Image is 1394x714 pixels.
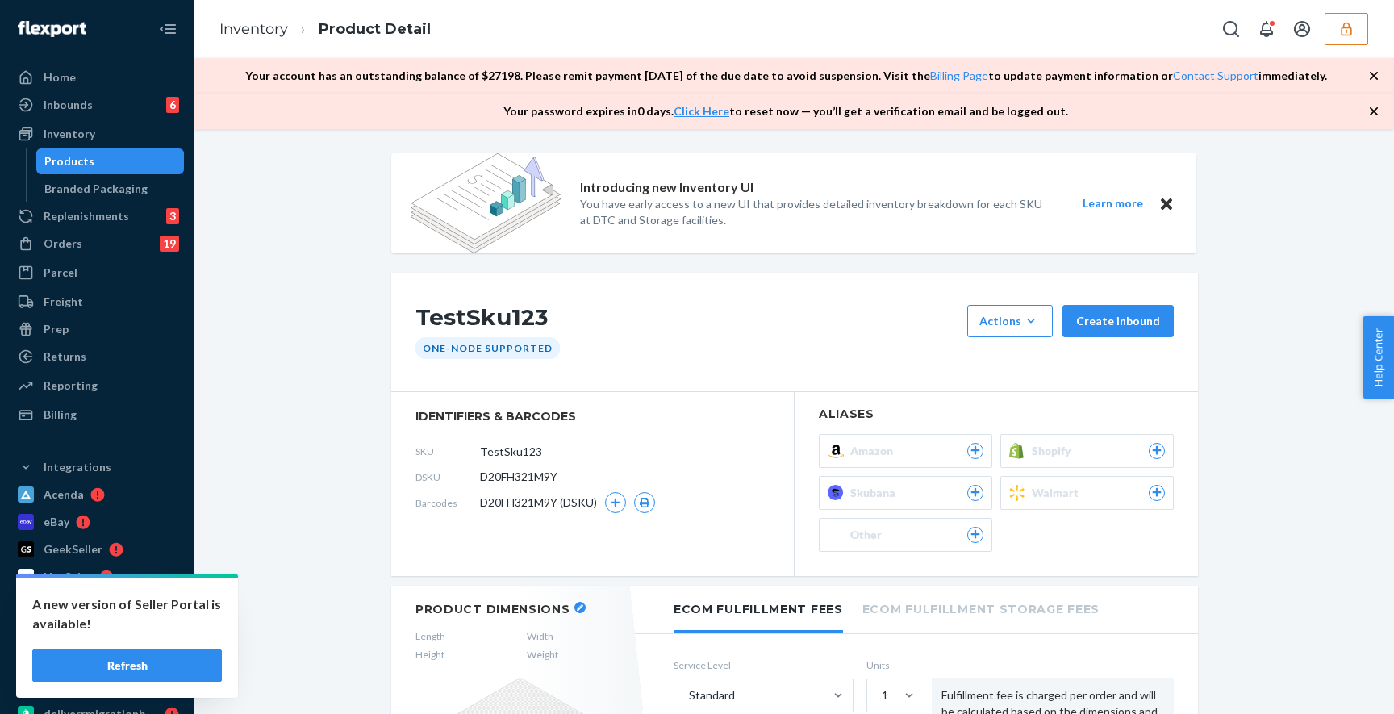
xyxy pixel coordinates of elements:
[10,454,184,480] button: Integrations
[10,373,184,399] a: Reporting
[1250,13,1283,45] button: Open notifications
[44,97,93,113] div: Inbounds
[527,629,558,643] span: Width
[44,378,98,394] div: Reporting
[480,495,597,511] span: D20FH321M9Y (DSKU)
[979,313,1041,329] div: Actions
[880,687,882,704] input: 1
[415,648,445,662] span: Height
[882,687,888,704] div: 1
[866,658,919,672] label: Units
[10,260,184,286] a: Parcel
[967,305,1053,337] button: Actions
[1156,194,1177,214] button: Close
[44,153,94,169] div: Products
[44,69,76,86] div: Home
[207,6,444,53] ol: breadcrumbs
[415,337,560,359] div: One-Node Supported
[689,687,735,704] div: Standard
[1032,443,1078,459] span: Shopify
[674,586,843,633] li: Ecom Fulfillment Fees
[44,569,93,585] div: NetSuite
[166,208,179,224] div: 3
[10,231,184,257] a: Orders19
[245,68,1327,84] p: Your account has an outstanding balance of $ 27198 . Please remit payment [DATE] of the due date ...
[10,65,184,90] a: Home
[44,126,95,142] div: Inventory
[219,20,288,38] a: Inventory
[152,13,184,45] button: Close Navigation
[687,687,689,704] input: Standard
[44,486,84,503] div: Acenda
[10,482,184,507] a: Acenda
[480,469,557,485] span: D20FH321M9Y
[1173,69,1258,82] a: Contact Support
[32,649,222,682] button: Refresh
[1363,316,1394,399] button: Help Center
[1215,13,1247,45] button: Open Search Box
[674,104,729,118] a: Click Here
[166,97,179,113] div: 6
[1000,434,1174,468] button: Shopify
[319,20,431,38] a: Product Detail
[674,658,854,672] label: Service Level
[1072,194,1153,214] button: Learn more
[819,408,1174,420] h2: Aliases
[36,148,185,174] a: Products
[850,485,902,501] span: Skubana
[10,289,184,315] a: Freight
[415,629,445,643] span: Length
[862,586,1100,630] li: Ecom Fulfillment Storage Fees
[10,344,184,370] a: Returns
[44,514,69,530] div: eBay
[10,674,184,699] a: b2b-test-store-10
[850,443,899,459] span: Amazon
[160,236,179,252] div: 19
[10,646,184,672] a: SellerCloud
[819,476,992,510] button: Skubana
[503,103,1068,119] p: Your password expires in 0 days . to reset now — you’ll get a verification email and be logged out.
[44,459,111,475] div: Integrations
[415,470,480,484] span: DSKU
[44,349,86,365] div: Returns
[850,527,888,543] span: Other
[10,591,184,617] a: Pipe17
[44,265,77,281] div: Parcel
[10,402,184,428] a: Billing
[1000,476,1174,510] button: Walmart
[819,518,992,552] button: Other
[580,196,1053,228] p: You have early access to a new UI that provides detailed inventory breakdown for each SKU at DTC ...
[10,121,184,147] a: Inventory
[415,408,770,424] span: identifiers & barcodes
[44,294,83,310] div: Freight
[10,316,184,342] a: Prep
[32,595,222,633] p: A new version of Seller Portal is available!
[415,602,570,616] h2: Product Dimensions
[10,509,184,535] a: eBay
[44,541,102,557] div: GeekSeller
[819,434,992,468] button: Amazon
[44,236,82,252] div: Orders
[10,619,184,645] a: SellerActive
[415,445,480,458] span: SKU
[580,178,753,197] p: Introducing new Inventory UI
[1062,305,1174,337] button: Create inbound
[44,208,129,224] div: Replenishments
[1286,13,1318,45] button: Open account menu
[411,153,561,253] img: new-reports-banner-icon.82668bd98b6a51aee86340f2a7b77ae3.png
[10,537,184,562] a: GeekSeller
[415,305,959,337] h1: TestSku123
[18,21,86,37] img: Flexport logo
[415,496,480,510] span: Barcodes
[10,564,184,590] a: NetSuite
[44,321,69,337] div: Prep
[44,181,148,197] div: Branded Packaging
[930,69,988,82] a: Billing Page
[10,203,184,229] a: Replenishments3
[10,92,184,118] a: Inbounds6
[1032,485,1085,501] span: Walmart
[44,407,77,423] div: Billing
[527,648,558,662] span: Weight
[36,176,185,202] a: Branded Packaging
